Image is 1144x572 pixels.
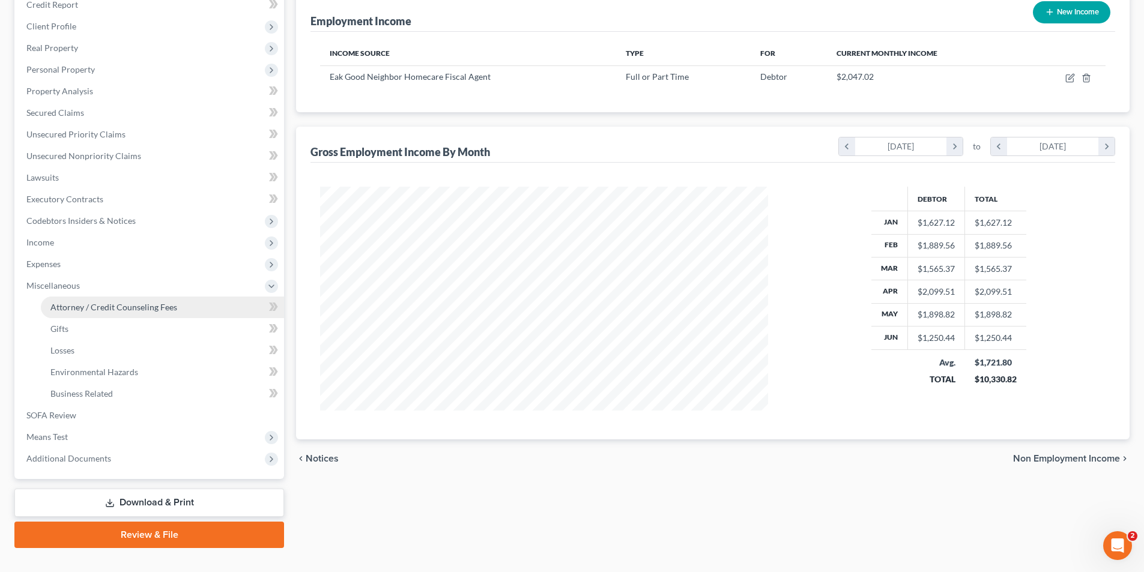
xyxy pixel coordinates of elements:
[17,167,284,188] a: Lawsuits
[965,187,1026,211] th: Total
[1033,1,1110,23] button: New Income
[310,145,490,159] div: Gross Employment Income By Month
[26,21,76,31] span: Client Profile
[50,302,177,312] span: Attorney / Credit Counseling Fees
[1103,531,1132,560] iframe: Intercom live chat
[26,453,111,463] span: Additional Documents
[1098,137,1115,155] i: chevron_right
[306,454,339,463] span: Notices
[26,43,78,53] span: Real Property
[1013,454,1120,463] span: Non Employment Income
[41,361,284,383] a: Environmental Hazards
[1120,454,1130,463] i: chevron_right
[17,405,284,426] a: SOFA Review
[17,80,284,102] a: Property Analysis
[975,373,1017,385] div: $10,330.82
[310,14,411,28] div: Employment Income
[965,327,1026,349] td: $1,250.44
[14,522,284,548] a: Review & File
[26,129,126,139] span: Unsecured Priority Claims
[1013,454,1130,463] button: Non Employment Income chevron_right
[991,137,1007,155] i: chevron_left
[965,280,1026,303] td: $2,099.51
[626,49,644,58] span: Type
[918,239,955,251] div: $1,889.56
[26,64,95,74] span: Personal Property
[296,454,306,463] i: chevron_left
[41,340,284,361] a: Losses
[296,454,339,463] button: chevron_left Notices
[26,151,141,161] span: Unsecured Nonpriority Claims
[26,237,54,247] span: Income
[760,71,787,82] span: Debtor
[50,345,74,355] span: Losses
[50,388,113,399] span: Business Related
[871,280,908,303] th: Apr
[17,102,284,124] a: Secured Claims
[908,187,965,211] th: Debtor
[26,107,84,118] span: Secured Claims
[918,357,955,369] div: Avg.
[26,194,103,204] span: Executory Contracts
[50,324,68,334] span: Gifts
[26,259,61,269] span: Expenses
[14,489,284,517] a: Download & Print
[41,383,284,405] a: Business Related
[839,137,855,155] i: chevron_left
[26,432,68,442] span: Means Test
[626,71,689,82] span: Full or Part Time
[918,217,955,229] div: $1,627.12
[17,124,284,145] a: Unsecured Priority Claims
[871,234,908,257] th: Feb
[965,257,1026,280] td: $1,565.37
[973,140,981,152] span: to
[26,410,76,420] span: SOFA Review
[965,211,1026,234] td: $1,627.12
[918,263,955,275] div: $1,565.37
[918,286,955,298] div: $2,099.51
[41,297,284,318] a: Attorney / Credit Counseling Fees
[871,303,908,326] th: May
[760,49,775,58] span: For
[918,373,955,385] div: TOTAL
[26,280,80,291] span: Miscellaneous
[837,71,874,82] span: $2,047.02
[50,367,138,377] span: Environmental Hazards
[965,303,1026,326] td: $1,898.82
[918,332,955,344] div: $1,250.44
[871,327,908,349] th: Jun
[871,257,908,280] th: Mar
[330,71,491,82] span: Eak Good Neighbor Homecare Fiscal Agent
[1128,531,1137,541] span: 2
[918,309,955,321] div: $1,898.82
[330,49,390,58] span: Income Source
[41,318,284,340] a: Gifts
[965,234,1026,257] td: $1,889.56
[1007,137,1099,155] div: [DATE]
[26,172,59,182] span: Lawsuits
[17,188,284,210] a: Executory Contracts
[17,145,284,167] a: Unsecured Nonpriority Claims
[26,215,136,226] span: Codebtors Insiders & Notices
[946,137,963,155] i: chevron_right
[26,86,93,96] span: Property Analysis
[975,357,1017,369] div: $1,721.80
[837,49,937,58] span: Current Monthly Income
[855,137,947,155] div: [DATE]
[871,211,908,234] th: Jan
